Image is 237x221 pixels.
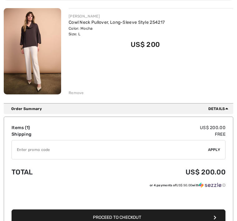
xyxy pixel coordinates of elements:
[208,147,220,153] span: Apply
[12,162,86,182] td: Total
[86,124,225,131] td: US$ 200.00
[131,40,160,49] span: US$ 200
[69,26,165,37] div: Color: Mocha Size: L
[208,106,231,112] span: Details
[69,20,165,25] a: Cowl Neck Pullover, Long-Sleeve Style 254217
[86,162,225,182] td: US$ 200.00
[93,215,141,220] span: Proceed to Checkout
[4,8,61,94] img: Cowl Neck Pullover, Long-Sleeve Style 254217
[11,106,231,112] div: Order Summary
[12,182,225,190] div: or 4 payments ofUS$ 50.00withSezzle Click to learn more about Sezzle
[86,131,225,138] td: Free
[12,124,86,131] td: Items ( )
[69,13,165,19] div: [PERSON_NAME]
[176,183,192,187] span: US$ 50.00
[12,131,86,138] td: Shipping
[69,90,84,96] div: Remove
[12,140,208,159] input: Promo code
[27,125,28,130] span: 1
[199,182,221,188] img: Sezzle
[12,190,225,208] iframe: PayPal-paypal
[150,182,225,188] div: or 4 payments of with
